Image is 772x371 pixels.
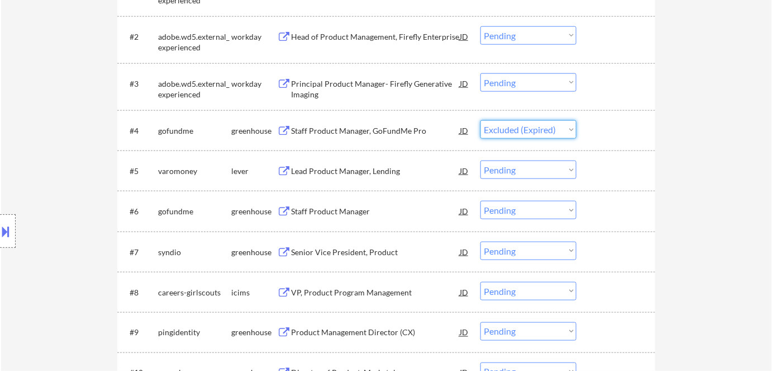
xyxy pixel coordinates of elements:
[291,166,460,177] div: Lead Product Manager, Lending
[459,73,470,93] div: JD
[130,31,149,43] div: #2
[231,125,277,137] div: greenhouse
[459,26,470,46] div: JD
[291,125,460,137] div: Staff Product Manager, GoFundMe Pro
[158,31,231,53] div: adobe.wd5.external_experienced
[231,78,277,90] div: workday
[459,161,470,181] div: JD
[459,322,470,342] div: JD
[291,206,460,217] div: Staff Product Manager
[291,327,460,339] div: Product Management Director (CX)
[291,247,460,258] div: Senior Vice President, Product
[231,166,277,177] div: lever
[459,242,470,262] div: JD
[231,206,277,217] div: greenhouse
[459,282,470,302] div: JD
[231,247,277,258] div: greenhouse
[231,31,277,43] div: workday
[231,287,277,298] div: icims
[291,31,460,43] div: Head of Product Management, Firefly Enterprise
[459,120,470,140] div: JD
[291,78,460,100] div: Principal Product Manager- Firefly Generative Imaging
[459,201,470,221] div: JD
[291,287,460,298] div: VP, Product Program Management
[231,327,277,339] div: greenhouse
